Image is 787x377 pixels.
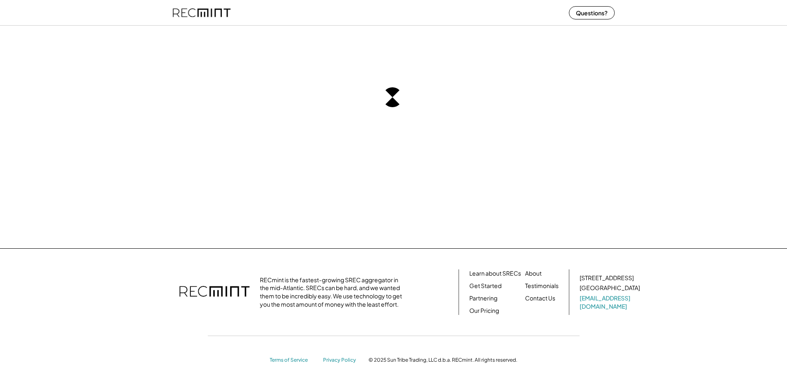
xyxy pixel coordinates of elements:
a: Partnering [469,294,497,303]
div: [STREET_ADDRESS] [580,274,634,282]
div: RECmint is the fastest-growing SREC aggregator in the mid-Atlantic. SRECs can be hard, and we wan... [260,276,407,308]
a: About [525,269,542,278]
a: Our Pricing [469,307,499,315]
a: Testimonials [525,282,559,290]
a: Learn about SRECs [469,269,521,278]
a: [EMAIL_ADDRESS][DOMAIN_NAME] [580,294,642,310]
button: Questions? [569,6,615,19]
a: Get Started [469,282,502,290]
a: Contact Us [525,294,555,303]
img: recmint-logotype%403x.png [179,278,250,307]
a: Terms of Service [270,357,315,364]
div: © 2025 Sun Tribe Trading, LLC d.b.a. RECmint. All rights reserved. [369,357,517,363]
img: recmint-logotype%403x%20%281%29.jpeg [173,2,231,24]
a: Privacy Policy [323,357,360,364]
div: [GEOGRAPHIC_DATA] [580,284,640,292]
